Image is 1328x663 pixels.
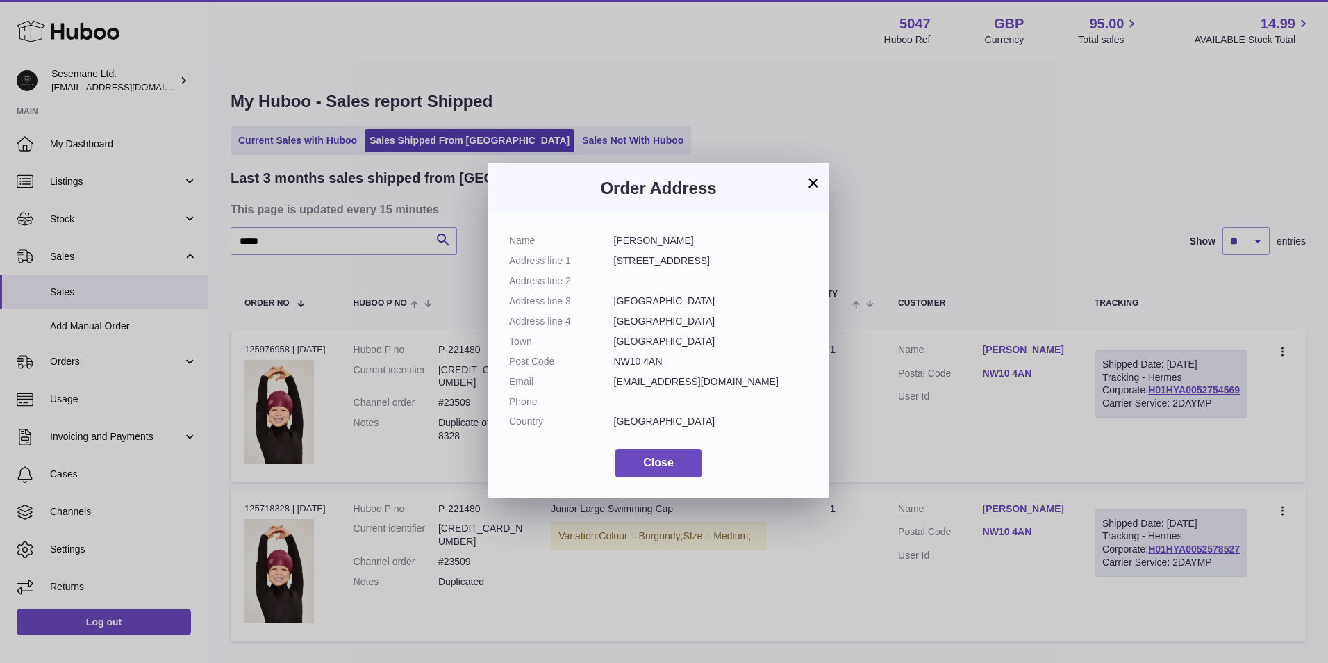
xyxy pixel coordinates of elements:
dt: Name [509,234,614,247]
dd: [PERSON_NAME] [614,234,808,247]
button: × [805,174,822,191]
dt: Address line 4 [509,315,614,328]
dd: [GEOGRAPHIC_DATA] [614,315,808,328]
dt: Country [509,415,614,428]
dt: Address line 1 [509,254,614,268]
dd: [STREET_ADDRESS] [614,254,808,268]
dd: [GEOGRAPHIC_DATA] [614,415,808,428]
dt: Email [509,375,614,388]
dd: [EMAIL_ADDRESS][DOMAIN_NAME] [614,375,808,388]
dt: Address line 3 [509,295,614,308]
dd: NW10 4AN [614,355,808,368]
span: Close [643,457,674,468]
dd: [GEOGRAPHIC_DATA] [614,295,808,308]
dt: Phone [509,395,614,409]
h3: Order Address [509,177,808,199]
dt: Post Code [509,355,614,368]
button: Close [615,449,702,477]
dd: [GEOGRAPHIC_DATA] [614,335,808,348]
dt: Address line 2 [509,275,614,288]
dt: Town [509,335,614,348]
